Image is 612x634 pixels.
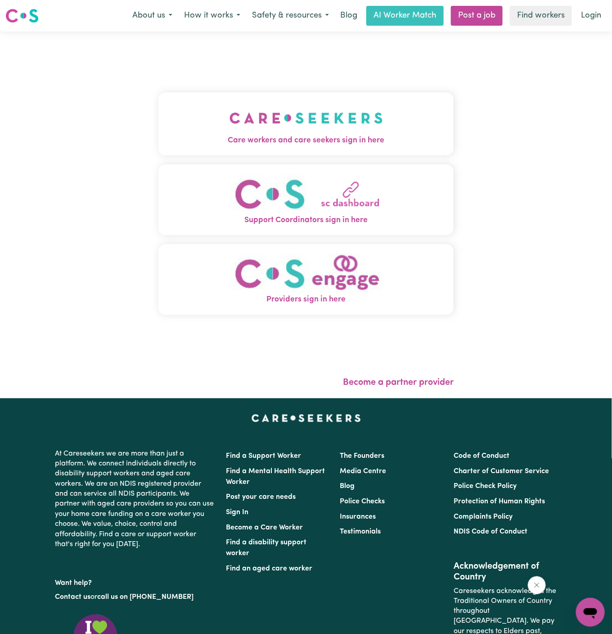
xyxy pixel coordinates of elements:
[451,6,503,26] a: Post a job
[55,593,90,601] a: Contact us
[178,6,246,25] button: How it works
[454,561,557,583] h2: Acknowledgement of Country
[454,498,545,505] a: Protection of Human Rights
[335,6,363,26] a: Blog
[226,452,301,460] a: Find a Support Worker
[454,483,517,490] a: Police Check Policy
[5,5,39,26] a: Careseekers logo
[576,598,605,627] iframe: Button to launch messaging window
[510,6,572,26] a: Find workers
[226,539,306,557] a: Find a disability support worker
[5,6,54,14] span: Need any help?
[340,498,385,505] a: Police Checks
[576,6,607,26] a: Login
[226,493,296,501] a: Post your care needs
[340,468,386,475] a: Media Centre
[528,576,546,594] iframe: Close message
[340,452,384,460] a: The Founders
[454,452,510,460] a: Code of Conduct
[340,528,381,535] a: Testimonials
[158,244,454,315] button: Providers sign in here
[158,294,454,306] span: Providers sign in here
[226,524,303,531] a: Become a Care Worker
[454,528,528,535] a: NDIS Code of Conduct
[340,513,376,520] a: Insurances
[55,588,215,606] p: or
[158,92,454,155] button: Care workers and care seekers sign in here
[226,468,325,486] a: Find a Mental Health Support Worker
[55,445,215,553] p: At Careseekers we are more than just a platform. We connect individuals directly to disability su...
[97,593,193,601] a: call us on [PHONE_NUMBER]
[340,483,355,490] a: Blog
[55,575,215,588] p: Want help?
[343,378,454,387] a: Become a partner provider
[454,513,513,520] a: Complaints Policy
[366,6,444,26] a: AI Worker Match
[126,6,178,25] button: About us
[252,415,361,422] a: Careseekers home page
[246,6,335,25] button: Safety & resources
[158,135,454,146] span: Care workers and care seekers sign in here
[454,468,549,475] a: Charter of Customer Service
[5,8,39,24] img: Careseekers logo
[226,509,248,516] a: Sign In
[226,565,312,572] a: Find an aged care worker
[158,214,454,226] span: Support Coordinators sign in here
[158,164,454,235] button: Support Coordinators sign in here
